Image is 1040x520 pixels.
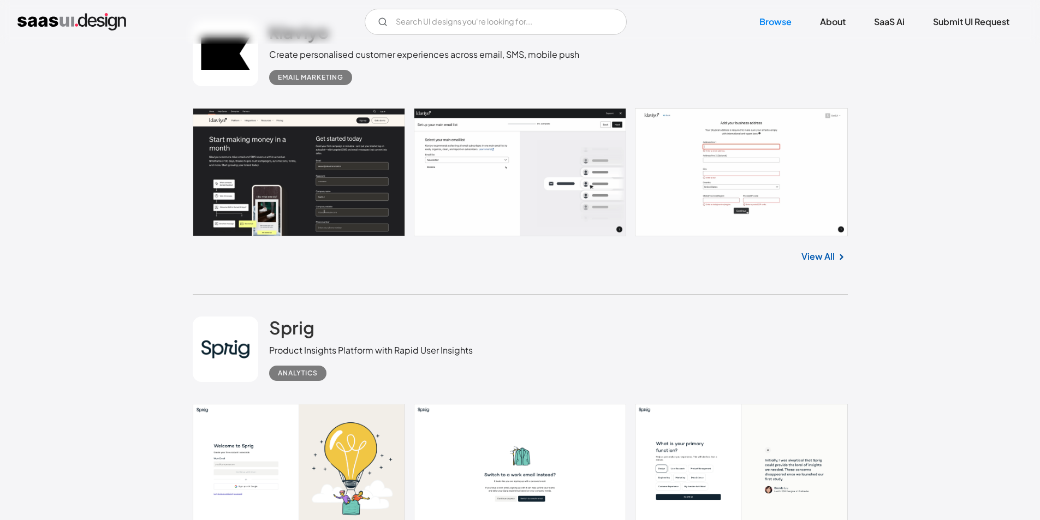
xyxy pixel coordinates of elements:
a: Submit UI Request [920,10,1023,34]
a: Sprig [269,316,314,344]
h2: Sprig [269,316,314,338]
a: View All [801,250,835,263]
a: SaaS Ai [861,10,918,34]
div: Analytics [278,367,318,380]
a: Browse [746,10,805,34]
div: Create personalised customer experiences across email, SMS, mobile push [269,48,579,61]
form: Email Form [365,9,627,35]
a: home [17,13,126,31]
a: About [807,10,859,34]
div: Email Marketing [278,71,343,84]
div: Product Insights Platform with Rapid User Insights [269,344,473,357]
input: Search UI designs you're looking for... [365,9,627,35]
